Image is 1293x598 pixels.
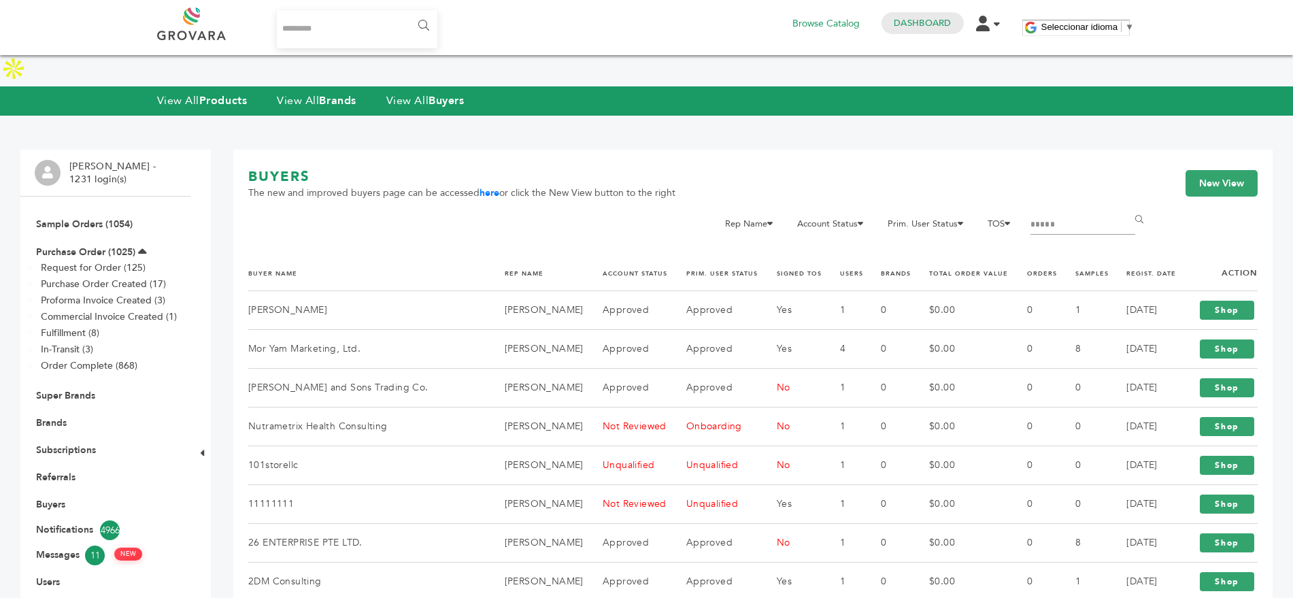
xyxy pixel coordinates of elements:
td: 0 [864,446,912,485]
a: Buyers [36,498,65,511]
td: 0 [1010,369,1058,408]
td: No [760,408,823,446]
td: 0 [1010,408,1058,446]
td: 0 [864,330,912,369]
td: [PERSON_NAME] [488,408,586,446]
a: Users [36,576,60,588]
td: 0 [864,408,912,446]
td: Approved [586,291,669,330]
td: Approved [669,291,760,330]
a: SIGNED TOS [777,269,822,278]
td: 0 [1058,408,1110,446]
input: Search... [277,10,438,48]
td: 0 [1010,330,1058,369]
td: [PERSON_NAME] [488,485,586,524]
img: profile.png [35,160,61,186]
li: Rep Name [718,216,788,239]
a: New View [1186,170,1258,197]
td: 0 [864,369,912,408]
td: 4 [823,330,864,369]
a: Subscriptions [36,444,96,456]
td: Unqualified [669,446,760,485]
a: Brands [36,416,67,429]
li: TOS [981,216,1025,239]
a: Shop [1200,495,1254,514]
td: 8 [1058,524,1110,563]
td: Approved [669,524,760,563]
td: 0 [1058,369,1110,408]
td: [DATE] [1109,291,1177,330]
a: Shop [1200,533,1254,552]
a: View AllProducts [157,93,248,108]
td: 1 [1058,291,1110,330]
a: View AllBrands [277,93,356,108]
td: [PERSON_NAME] [488,330,586,369]
td: 101storellc [248,446,488,485]
td: $0.00 [912,408,1010,446]
span: ▼ [1125,22,1134,32]
td: 26 ENTERPRISE PTE LTD. [248,524,488,563]
td: No [760,446,823,485]
a: Proforma Invoice Created (3) [41,294,165,307]
a: Shop [1200,456,1254,475]
td: $0.00 [912,369,1010,408]
a: Shop [1200,378,1254,397]
td: $0.00 [912,485,1010,524]
a: ORDERS [1027,269,1057,278]
td: 0 [1010,291,1058,330]
td: [DATE] [1109,408,1177,446]
a: Shop [1200,301,1254,320]
td: [DATE] [1109,446,1177,485]
td: 1 [823,291,864,330]
a: Notifications4966 [36,520,175,540]
a: REP NAME [505,269,543,278]
td: 8 [1058,330,1110,369]
td: 1 [823,485,864,524]
a: PRIM. USER STATUS [686,269,758,278]
td: 1 [823,446,864,485]
td: Not Reviewed [586,485,669,524]
td: 1 [823,408,864,446]
a: Super Brands [36,389,95,402]
strong: Products [199,93,247,108]
td: [PERSON_NAME] [488,291,586,330]
td: Approved [669,330,760,369]
td: [PERSON_NAME] and Sons Trading Co. [248,369,488,408]
td: 0 [1010,524,1058,563]
td: Yes [760,330,823,369]
a: Browse Catalog [792,16,860,31]
td: 1 [823,369,864,408]
td: [DATE] [1109,330,1177,369]
td: Mor Yam Marketing, Ltd. [248,330,488,369]
a: BRANDS [881,269,911,278]
li: [PERSON_NAME] - 1231 login(s) [69,160,159,186]
td: 0 [1058,446,1110,485]
span: NEW [114,548,142,561]
a: TOTAL ORDER VALUE [929,269,1008,278]
td: [DATE] [1109,485,1177,524]
td: Approved [586,330,669,369]
a: Messages11 NEW [36,546,175,565]
span: 4966 [100,520,120,540]
span: The new and improved buyers page can be accessed or click the New View button to the right [248,186,675,200]
a: Shop [1200,417,1254,436]
a: Sample Orders (1054) [36,218,133,231]
td: 1 [823,524,864,563]
a: Commercial Invoice Created (1) [41,310,177,323]
td: [PERSON_NAME] [488,369,586,408]
td: $0.00 [912,524,1010,563]
td: $0.00 [912,446,1010,485]
td: 0 [864,524,912,563]
a: here [480,186,499,199]
td: Approved [586,369,669,408]
li: Account Status [790,216,878,239]
td: No [760,524,823,563]
span: ​ [1121,22,1122,32]
a: Seleccionar idioma​ [1041,22,1135,32]
a: USERS [840,269,863,278]
th: Action [1178,256,1258,290]
input: Filter by keywords [1030,216,1135,235]
a: Fulfillment (8) [41,327,99,339]
td: Approved [586,524,669,563]
td: [PERSON_NAME] [248,291,488,330]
